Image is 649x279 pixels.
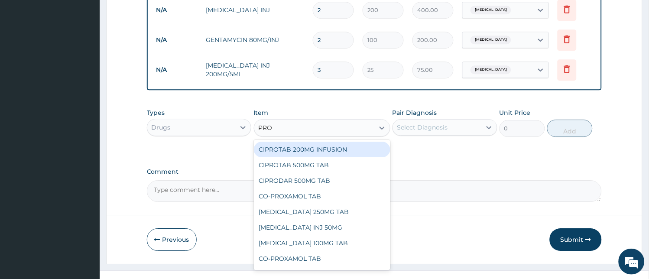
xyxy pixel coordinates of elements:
button: Add [547,120,593,137]
span: [MEDICAL_DATA] [471,36,511,44]
label: Pair Diagnosis [393,108,437,117]
td: [MEDICAL_DATA] INJ 200MG/5ML [202,57,309,83]
td: N/A [152,2,202,18]
td: N/A [152,62,202,78]
label: Types [147,109,165,117]
div: CIPROTAB 200MG INFUSION [254,142,390,157]
div: Minimize live chat window [142,4,163,25]
td: [MEDICAL_DATA] INJ [202,1,309,19]
td: GENTAMYCIN 80MG/INJ [202,31,309,49]
div: Chat with us now [45,49,146,60]
button: Previous [147,228,197,251]
div: [MEDICAL_DATA] 250MG TAB [254,204,390,220]
textarea: Type your message and hit 'Enter' [4,186,165,217]
img: d_794563401_company_1708531726252_794563401 [16,43,35,65]
div: CO-PROXAMOL TAB [254,188,390,204]
span: We're online! [50,84,120,172]
div: CO-PROXAMOL TAB [254,251,390,266]
div: [MEDICAL_DATA] INJ 50MG [254,220,390,235]
div: Select Diagnosis [397,123,448,132]
label: Unit Price [500,108,531,117]
td: N/A [152,32,202,48]
span: [MEDICAL_DATA] [471,65,511,74]
button: Submit [550,228,602,251]
label: Comment [147,168,602,175]
div: CIPRODAR 500MG TAB [254,173,390,188]
div: [MEDICAL_DATA] 100MG TAB [254,235,390,251]
label: Item [254,108,269,117]
div: Drugs [152,123,171,132]
span: [MEDICAL_DATA] [471,6,511,14]
div: CIPROTAB 500MG TAB [254,157,390,173]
